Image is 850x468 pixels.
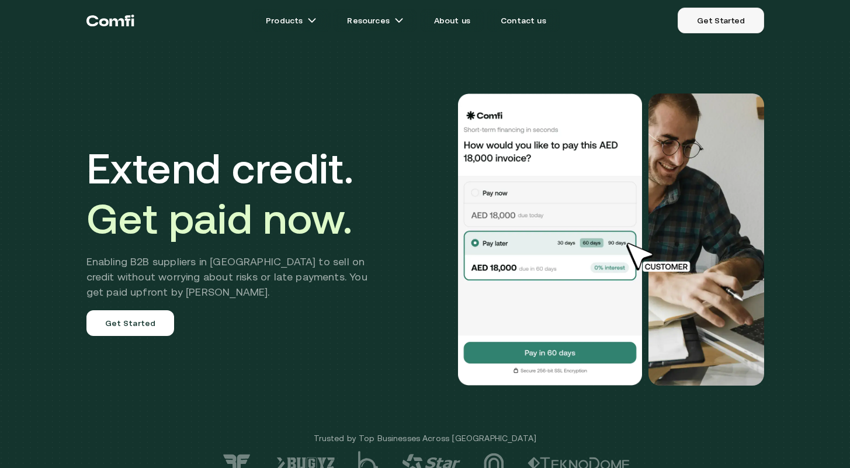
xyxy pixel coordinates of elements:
[420,9,484,32] a: About us
[86,3,134,38] a: Return to the top of the Comfi home page
[86,310,175,336] a: Get Started
[86,254,385,300] h2: Enabling B2B suppliers in [GEOGRAPHIC_DATA] to sell on credit without worrying about risks or lat...
[487,9,560,32] a: Contact us
[457,93,644,386] img: Would you like to pay this AED 18,000.00 invoice?
[86,195,353,242] span: Get paid now.
[648,93,764,386] img: Would you like to pay this AED 18,000.00 invoice?
[252,9,331,32] a: Productsarrow icons
[86,143,385,244] h1: Extend credit.
[618,241,703,274] img: cursor
[394,16,404,25] img: arrow icons
[678,8,764,33] a: Get Started
[333,9,417,32] a: Resourcesarrow icons
[307,16,317,25] img: arrow icons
